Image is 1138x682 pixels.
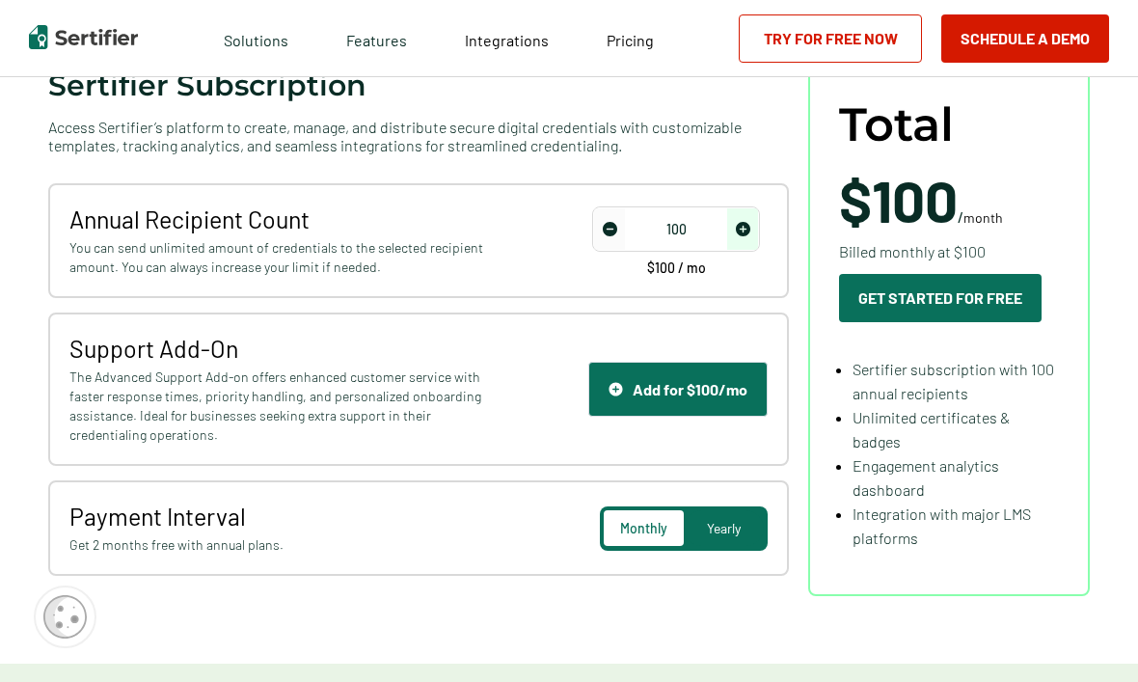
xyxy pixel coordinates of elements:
span: Features [346,26,407,50]
span: Pricing [607,31,654,49]
span: decrease number [594,208,625,250]
span: The Advanced Support Add-on offers enhanced customer service with faster response times, priority... [69,368,504,445]
span: Payment Interval [69,502,504,531]
img: Increase Icon [736,222,750,236]
a: Pricing [607,26,654,50]
span: Annual Recipient Count [69,205,504,233]
span: Integration with major LMS platforms [853,505,1031,547]
span: Access Sertifier’s platform to create, manage, and distribute secure digital credentials with cus... [48,118,789,154]
a: Try for Free Now [739,14,922,63]
button: Get Started For Free [839,274,1042,322]
span: Total [839,98,954,151]
span: month [963,209,1003,226]
span: Engagement analytics dashboard [853,456,999,499]
span: / [839,171,1003,229]
span: Support Add-On [69,334,504,363]
button: Support IconAdd for $100/mo [588,362,768,417]
span: increase number [727,208,758,250]
span: You can send unlimited amount of credentials to the selected recipient amount. You can always inc... [69,238,504,277]
button: Schedule a Demo [941,14,1109,63]
span: $100 / mo [647,261,706,275]
span: Unlimited certificates & badges [853,408,1010,450]
span: Sertifier Subscription [48,68,366,103]
span: Monthly [620,520,667,536]
img: Sertifier | Digital Credentialing Platform [29,25,138,49]
img: Support Icon [609,382,623,396]
span: $100 [839,165,958,234]
div: Add for $100/mo [609,380,747,398]
img: Cookie Popup Icon [43,595,87,639]
a: Integrations [465,26,549,50]
iframe: Chat Widget [1042,589,1138,682]
span: Integrations [465,31,549,49]
span: Billed monthly at $100 [839,239,986,263]
img: Decrease Icon [603,222,617,236]
span: Sertifier subscription with 100 annual recipients [853,360,1054,402]
span: Get 2 months free with annual plans. [69,535,504,555]
span: Yearly [707,520,741,536]
span: Solutions [224,26,288,50]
